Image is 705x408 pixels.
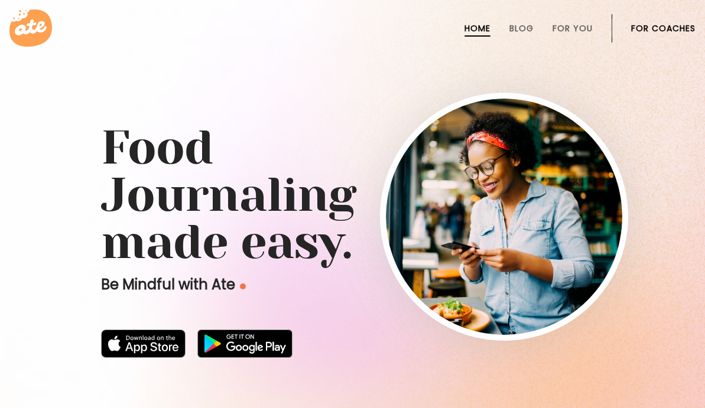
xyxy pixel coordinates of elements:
p: Be Mindful with Ate [101,275,432,294]
img: home-hero-img-rounded.png [386,99,622,335]
img: badge-download-apple.svg [101,329,186,358]
a: Home [464,24,490,33]
h1: Food Journaling made easy. [101,124,605,266]
a: Blog [509,24,534,33]
a: For You [553,24,593,33]
img: badge-download-google.png [197,329,293,358]
a: For Coaches [631,24,696,33]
